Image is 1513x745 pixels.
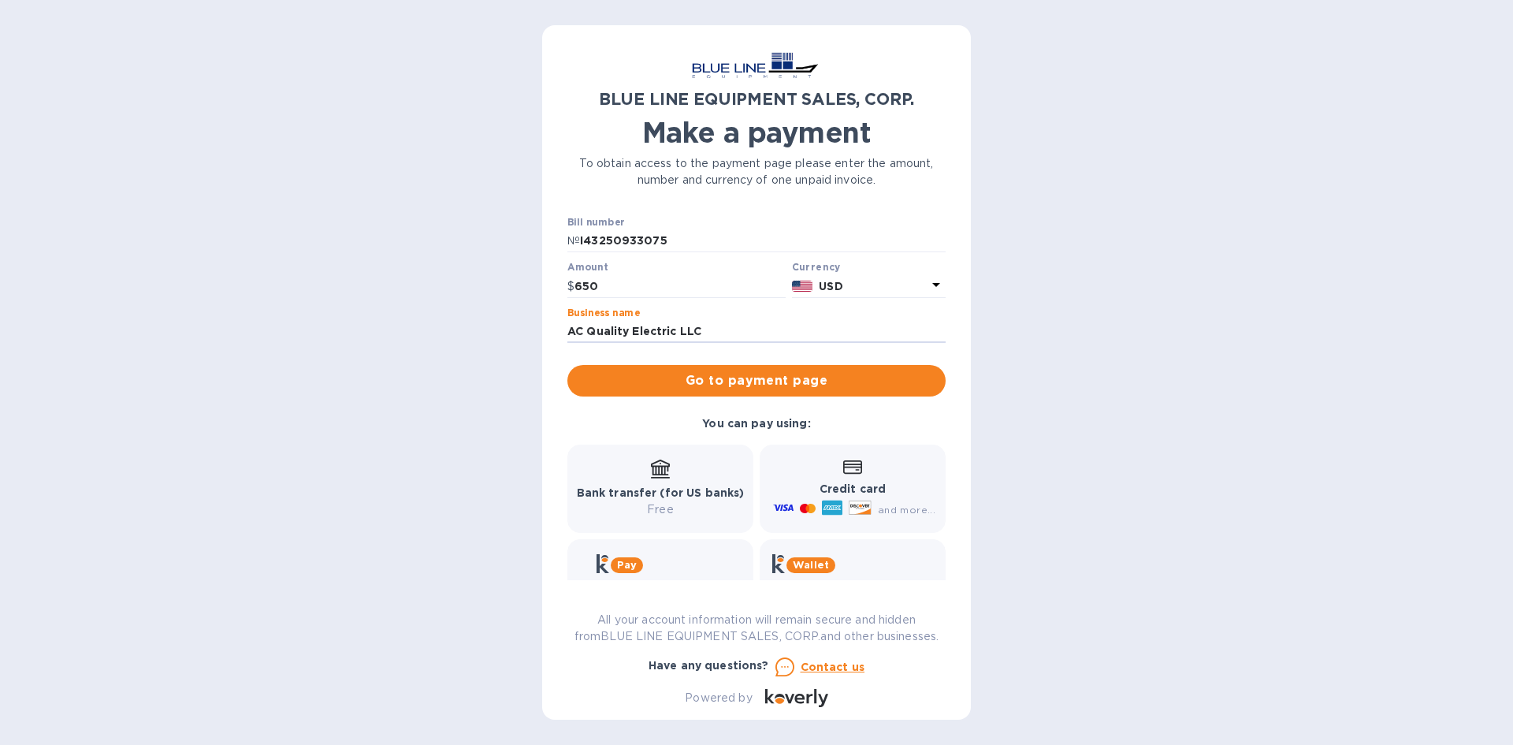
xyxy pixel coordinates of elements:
[577,486,745,499] b: Bank transfer (for US banks)
[567,612,946,645] p: All your account information will remain secure and hidden from BLUE LINE EQUIPMENT SALES, CORP. ...
[649,659,769,672] b: Have any questions?
[580,371,933,390] span: Go to payment page
[819,280,842,292] b: USD
[567,155,946,188] p: To obtain access to the payment page please enter the amount, number and currency of one unpaid i...
[792,281,813,292] img: USD
[793,559,829,571] b: Wallet
[801,661,865,673] u: Contact us
[567,320,946,344] input: Enter business name
[702,417,810,430] b: You can pay using:
[580,229,946,253] input: Enter bill number
[567,365,946,397] button: Go to payment page
[577,501,745,518] p: Free
[567,218,624,227] label: Bill number
[685,690,752,706] p: Powered by
[567,233,580,249] p: №
[599,89,914,109] b: BLUE LINE EQUIPMENT SALES, CORP.
[567,278,574,295] p: $
[574,274,786,298] input: 0.00
[617,559,637,571] b: Pay
[820,482,886,495] b: Credit card
[878,504,935,516] span: and more...
[792,261,841,273] b: Currency
[567,308,640,318] label: Business name
[567,263,608,273] label: Amount
[567,116,946,149] h1: Make a payment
